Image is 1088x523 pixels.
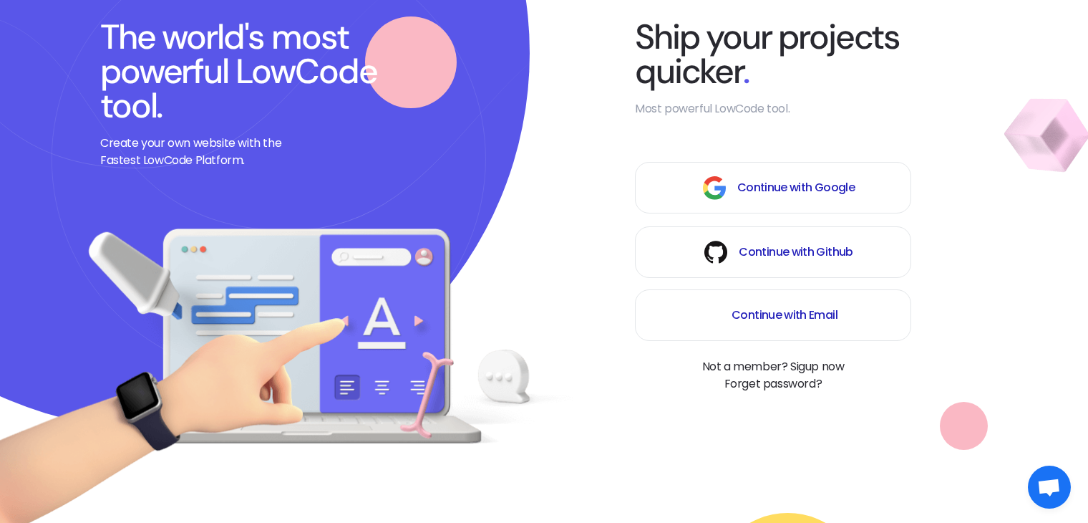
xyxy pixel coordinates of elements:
a: Not a member? Sigup now [702,358,845,375]
button: Continue with Google [635,162,911,213]
div: The world's most powerful LowCode tool. [100,20,422,123]
div: Most powerful LowCode tool. [635,100,911,117]
a: Open chat [1028,466,1071,509]
button: Continue with Github [635,226,911,278]
span: Continue with Google [737,179,855,196]
button: Continue with Email [635,289,911,341]
div: Ship your projects quicker [635,20,911,89]
span: . [743,49,749,94]
span: Continue with Email [732,307,837,324]
span: Continue with Github [739,244,853,261]
div: Create your own website with the Fastest LowCode Platform. [100,135,301,169]
a: Forget password? [724,375,822,393]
